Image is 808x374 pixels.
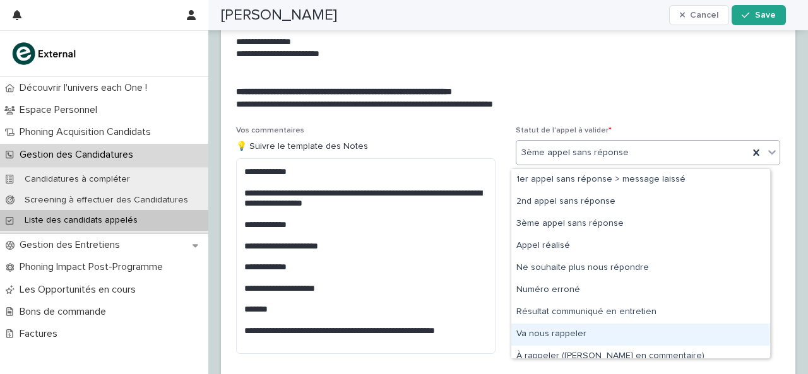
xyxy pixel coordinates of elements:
button: Cancel [669,5,730,25]
p: Bons de commande [15,306,116,318]
p: Phoning Impact Post-Programme [15,261,173,273]
div: 1er appel sans réponse > message laissé [511,169,769,191]
span: Save [755,11,776,20]
div: 2nd appel sans réponse [511,191,769,213]
p: 💡 Suivre le template des Notes [236,140,501,153]
div: 3ème appel sans réponse [511,213,769,235]
p: Phoning Acquisition Candidats [15,126,161,138]
p: Gestion des Entretiens [15,239,130,251]
span: Cancel [690,11,718,20]
div: Ne souhaite plus nous répondre [511,257,769,279]
span: Vos commentaires [236,127,304,134]
p: Screening à effectuer des Candidatures [15,195,198,206]
p: Gestion des Candidatures [15,149,143,161]
div: Résultat communiqué en entretien [511,301,769,324]
p: Découvrir l'univers each One ! [15,82,157,94]
span: Statut de l'appel à valider [516,127,612,134]
img: bc51vvfgR2QLHU84CWIQ [10,41,80,66]
span: 3ème appel sans réponse [521,146,629,160]
p: Les Opportunités en cours [15,284,146,296]
div: Appel réalisé [511,235,769,257]
p: Liste des candidats appelés [15,215,148,226]
p: Espace Personnel [15,104,107,116]
p: Candidatures à compléter [15,174,140,185]
h2: [PERSON_NAME] [221,6,337,25]
div: À rappeler (créneau en commentaire) [511,346,769,368]
div: Numéro erroné [511,279,769,301]
button: Save [732,5,785,25]
div: Va nous rappeler [511,324,769,346]
p: Factures [15,328,68,340]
